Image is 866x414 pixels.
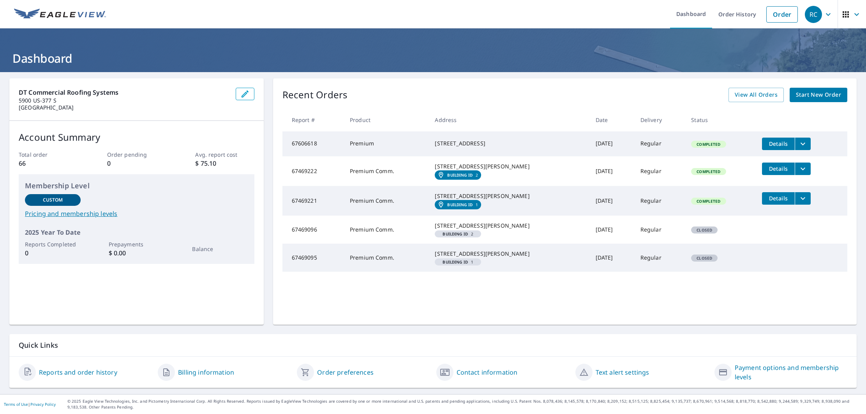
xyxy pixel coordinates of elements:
a: View All Orders [728,88,784,102]
span: 1 [438,260,478,264]
td: 67606618 [282,131,344,156]
span: Completed [692,142,725,147]
p: | [4,402,56,407]
p: Recent Orders [282,88,348,102]
p: 66 [19,159,78,168]
p: Custom [43,196,63,203]
td: Premium Comm. [344,186,429,216]
th: Product [344,108,429,131]
button: filesDropdownBtn-67469221 [795,192,811,205]
p: Total order [19,150,78,159]
td: 67469095 [282,244,344,272]
th: Address [429,108,589,131]
p: Quick Links [19,340,847,350]
p: Reports Completed [25,240,81,248]
td: Premium Comm. [344,216,429,244]
td: Premium Comm. [344,156,429,186]
a: Start New Order [790,88,847,102]
a: Pricing and membership levels [25,209,248,218]
a: Order preferences [317,368,374,377]
span: View All Orders [735,90,778,100]
button: detailsBtn-67469222 [762,163,795,175]
p: DT commercial roofing systems [19,88,229,97]
button: filesDropdownBtn-67606618 [795,138,811,150]
p: Balance [192,245,248,253]
p: 2025 Year To Date [25,228,248,237]
span: Details [767,140,790,147]
span: Start New Order [796,90,841,100]
button: filesDropdownBtn-67469222 [795,163,811,175]
th: Delivery [634,108,685,131]
a: Payment options and membership levels [735,363,847,382]
td: Regular [634,131,685,156]
span: 2 [438,232,478,236]
p: $ 0.00 [109,248,164,258]
a: Building ID1 [435,200,481,209]
td: Regular [634,186,685,216]
td: [DATE] [589,186,634,216]
p: Prepayments [109,240,164,248]
button: detailsBtn-67469221 [762,192,795,205]
th: Report # [282,108,344,131]
em: Building ID [443,232,468,236]
em: Building ID [447,202,473,207]
td: Regular [634,156,685,186]
th: Date [589,108,634,131]
span: Completed [692,198,725,204]
span: Closed [692,255,717,261]
p: 0 [107,159,166,168]
h1: Dashboard [9,50,857,66]
div: [STREET_ADDRESS][PERSON_NAME] [435,192,583,200]
td: Premium [344,131,429,156]
span: Completed [692,169,725,174]
a: Building ID2 [435,170,481,180]
a: Order [766,6,798,23]
a: Text alert settings [596,368,649,377]
img: EV Logo [14,9,106,20]
div: [STREET_ADDRESS][PERSON_NAME] [435,250,583,258]
td: [DATE] [589,244,634,272]
a: Terms of Use [4,402,28,407]
td: Regular [634,244,685,272]
td: [DATE] [589,216,634,244]
td: 67469221 [282,186,344,216]
span: Details [767,165,790,172]
a: Privacy Policy [30,402,56,407]
td: Regular [634,216,685,244]
th: Status [685,108,756,131]
p: © 2025 Eagle View Technologies, Inc. and Pictometry International Corp. All Rights Reserved. Repo... [67,398,862,410]
td: [DATE] [589,156,634,186]
em: Building ID [443,260,468,264]
p: Membership Level [25,180,248,191]
p: Avg. report cost [195,150,254,159]
div: [STREET_ADDRESS] [435,140,583,147]
a: Contact information [457,368,518,377]
p: [GEOGRAPHIC_DATA] [19,104,229,111]
a: Billing information [178,368,234,377]
em: Building ID [447,173,473,177]
td: 67469096 [282,216,344,244]
p: Account Summary [19,130,254,144]
a: Reports and order history [39,368,117,377]
p: 0 [25,248,81,258]
div: [STREET_ADDRESS][PERSON_NAME] [435,222,583,230]
span: Details [767,195,790,202]
button: detailsBtn-67606618 [762,138,795,150]
p: $ 75.10 [195,159,254,168]
td: Premium Comm. [344,244,429,272]
td: [DATE] [589,131,634,156]
span: Closed [692,227,717,233]
p: Order pending [107,150,166,159]
p: 5900 US-377 S [19,97,229,104]
td: 67469222 [282,156,344,186]
div: RC [805,6,822,23]
div: [STREET_ADDRESS][PERSON_NAME] [435,163,583,170]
